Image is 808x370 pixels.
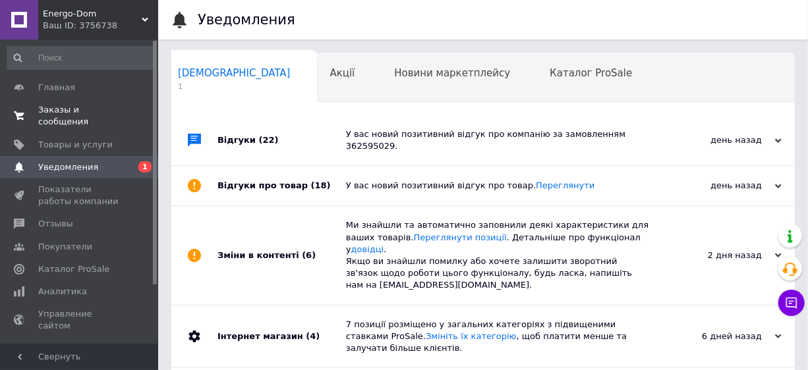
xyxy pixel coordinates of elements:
input: Поиск [7,46,155,70]
button: Чат с покупателем [778,290,805,316]
span: Кошелек компании [38,342,122,366]
h1: Уведомления [198,12,295,28]
span: Товары и услуги [38,139,113,151]
span: Energo-Dom [43,8,142,20]
div: 2 дня назад [650,250,782,261]
div: Інтернет магазин [217,305,346,368]
span: Заказы и сообщения [38,104,122,128]
span: Покупатели [38,241,92,253]
span: Главная [38,82,75,93]
span: Уведомления [38,161,98,173]
div: день назад [650,134,782,146]
div: Ваш ID: 3756738 [43,20,158,32]
span: (22) [259,135,279,145]
a: довідці [351,244,384,254]
span: (18) [311,180,331,190]
div: Зміни в контенті [217,206,346,304]
a: Переглянути [536,180,594,190]
span: (4) [306,331,320,341]
span: Показатели работы компании [38,184,122,207]
a: Переглянути позиції [414,232,507,242]
div: Відгуки про товар [217,166,346,205]
div: 6 дней назад [650,330,782,342]
div: 7 позиції розміщено у загальних категоріях з підвищеними ставками ProSale. , щоб платити менше та... [346,319,650,355]
div: Відгуки [217,115,346,165]
div: У вас новий позитивний відгук про товар. [346,180,650,192]
div: день назад [650,180,782,192]
span: Акції [330,67,355,79]
span: Новини маркетплейсу [394,67,510,79]
span: Каталог ProSale [550,67,632,79]
span: Управление сайтом [38,308,122,332]
span: (6) [302,250,316,260]
span: Аналитика [38,286,87,298]
span: 1 [138,161,152,172]
span: Отзывы [38,218,73,230]
div: У вас новий позитивний відгук про компанію за замовленням 362595029. [346,128,650,152]
a: Змініть їх категорію [426,331,517,341]
div: Ми знайшли та автоматично заповнили деякі характеристики для ваших товарів. . Детальніше про функ... [346,219,650,291]
span: Каталог ProSale [38,263,109,275]
span: [DEMOGRAPHIC_DATA] [178,67,291,79]
span: 1 [178,82,291,92]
